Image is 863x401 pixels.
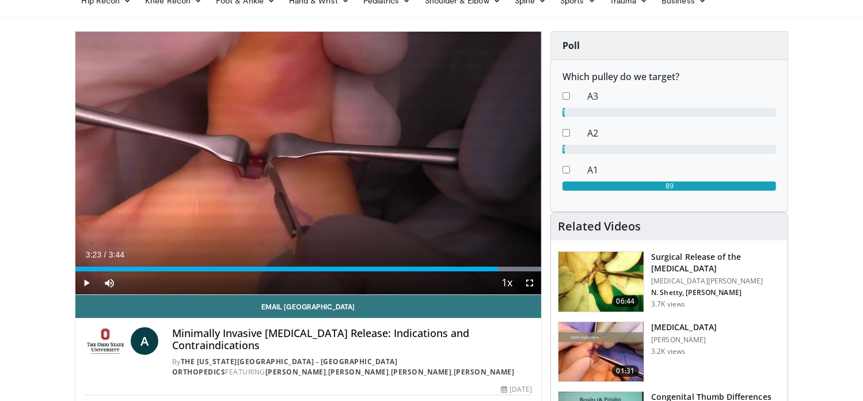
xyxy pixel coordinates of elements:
[562,181,776,191] div: 89
[265,367,326,377] a: [PERSON_NAME]
[495,271,518,294] button: Playback Rate
[75,32,542,295] video-js: Video Player
[612,296,640,307] span: 06:44
[131,327,158,355] a: A
[172,357,532,377] div: By FEATURING , , ,
[579,89,785,103] dd: A3
[651,300,685,309] p: 3.7K views
[172,327,532,352] h4: Minimally Invasive [MEDICAL_DATA] Release: Indications and Contraindications
[172,357,398,377] a: The [US_STATE][GEOGRAPHIC_DATA] - [GEOGRAPHIC_DATA] Orthopedics
[501,384,532,395] div: [DATE]
[86,250,101,259] span: 3:23
[558,220,641,233] h4: Related Videos
[562,145,565,154] div: 1
[85,327,126,355] img: The Ohio State University - Wexner Medical Center Orthopedics
[558,322,644,382] img: 01093d6c-1de4-4466-9964-e240ec082894.150x105_q85_crop-smart_upscale.jpg
[391,367,452,377] a: [PERSON_NAME]
[104,250,107,259] span: /
[558,252,644,312] img: 8f532fd2-9ff4-4512-9f10-f7d950e1b2bc.150x105_q85_crop-smart_upscale.jpg
[109,250,124,259] span: 3:44
[558,251,781,312] a: 06:44 Surgical Release of the [MEDICAL_DATA] [MEDICAL_DATA][PERSON_NAME] N. Shetty, [PERSON_NAME]...
[651,288,781,297] p: N. Shetty, [PERSON_NAME]
[562,71,776,82] h6: Which pulley do we target?
[651,335,717,345] p: [PERSON_NAME]
[558,321,781,383] a: 01:31 [MEDICAL_DATA] [PERSON_NAME] 3.2K views
[562,39,580,52] strong: Poll
[75,295,542,318] a: Email [GEOGRAPHIC_DATA]
[579,163,785,177] dd: A1
[75,267,542,271] div: Progress Bar
[651,251,781,274] h3: Surgical Release of the [MEDICAL_DATA]
[612,365,640,377] span: 01:31
[454,367,515,377] a: [PERSON_NAME]
[579,126,785,140] dd: A2
[75,271,98,294] button: Play
[518,271,541,294] button: Fullscreen
[651,277,781,286] p: [MEDICAL_DATA][PERSON_NAME]
[651,321,717,333] h3: [MEDICAL_DATA]
[328,367,389,377] a: [PERSON_NAME]
[98,271,121,294] button: Mute
[651,347,685,356] p: 3.2K views
[562,108,565,117] div: 1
